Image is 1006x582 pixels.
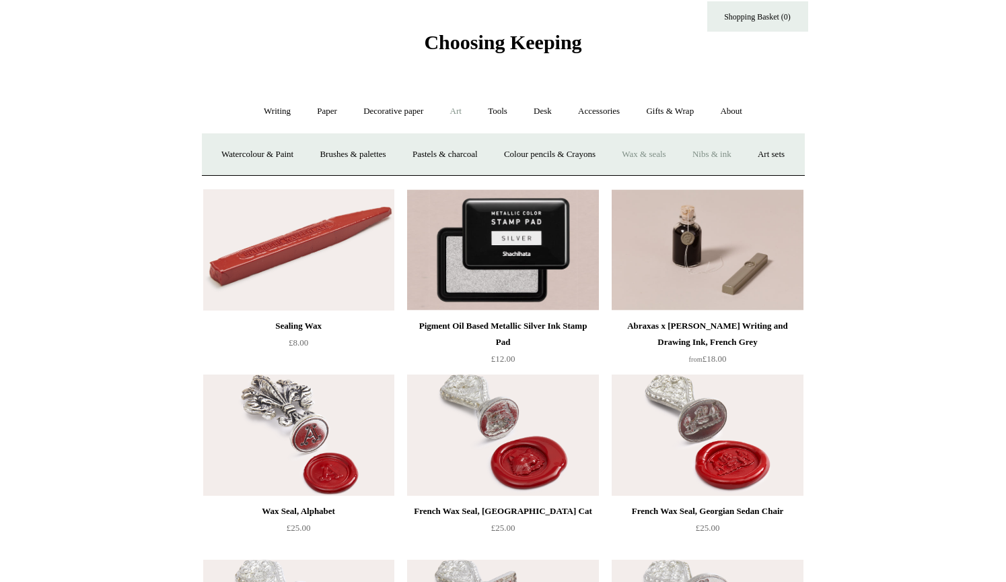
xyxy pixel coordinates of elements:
a: Watercolour & Paint [209,137,306,172]
a: French Wax Seal, Cheshire Cat French Wax Seal, Cheshire Cat [407,375,598,496]
span: from [689,356,703,363]
span: £18.00 [689,354,727,364]
a: Writing [252,94,303,129]
a: Gifts & Wrap [634,94,706,129]
a: Pigment Oil Based Metallic Silver Ink Stamp Pad £12.00 [407,318,598,373]
a: Abraxas x [PERSON_NAME] Writing and Drawing Ink, French Grey from£18.00 [612,318,803,373]
a: Pastels & charcoal [400,137,490,172]
span: £25.00 [287,523,311,533]
a: French Wax Seal, Georgian Sedan Chair French Wax Seal, Georgian Sedan Chair [612,375,803,496]
span: £25.00 [491,523,515,533]
div: Wax Seal, Alphabet [207,503,391,519]
a: French Wax Seal, Georgian Sedan Chair £25.00 [612,503,803,558]
img: Wax Seal, Alphabet [203,375,394,496]
div: Abraxas x [PERSON_NAME] Writing and Drawing Ink, French Grey [615,318,799,350]
a: Sealing Wax Sealing Wax [203,189,394,311]
a: Abraxas x Steve Harrison Writing and Drawing Ink, French Grey Abraxas x Steve Harrison Writing an... [612,189,803,311]
div: French Wax Seal, [GEOGRAPHIC_DATA] Cat [410,503,595,519]
a: Art sets [746,137,797,172]
a: Wax & seals [610,137,678,172]
a: Choosing Keeping [424,42,581,51]
img: French Wax Seal, Georgian Sedan Chair [612,375,803,496]
a: Wax Seal, Alphabet £25.00 [203,503,394,558]
a: Tools [476,94,519,129]
a: Desk [522,94,564,129]
a: French Wax Seal, [GEOGRAPHIC_DATA] Cat £25.00 [407,503,598,558]
img: Sealing Wax [203,189,394,311]
div: Sealing Wax [207,318,391,334]
span: £12.00 [491,354,515,364]
a: About [708,94,754,129]
span: Choosing Keeping [424,31,581,53]
img: Pigment Oil Based Metallic Silver Ink Stamp Pad [407,189,598,311]
a: Paper [305,94,349,129]
a: Art [438,94,474,129]
a: Decorative paper [351,94,435,129]
a: Nibs & ink [680,137,744,172]
a: Brushes & palettes [308,137,398,172]
span: £25.00 [696,523,720,533]
div: Pigment Oil Based Metallic Silver Ink Stamp Pad [410,318,595,350]
a: Accessories [566,94,632,129]
a: Wax Seal, Alphabet Wax Seal, Alphabet [203,375,394,496]
a: Sealing Wax £8.00 [203,318,394,373]
a: Pigment Oil Based Metallic Silver Ink Stamp Pad Pigment Oil Based Metallic Silver Ink Stamp Pad [407,189,598,311]
a: Shopping Basket (0) [707,1,808,32]
img: Abraxas x Steve Harrison Writing and Drawing Ink, French Grey [612,189,803,311]
img: French Wax Seal, Cheshire Cat [407,375,598,496]
div: French Wax Seal, Georgian Sedan Chair [615,503,799,519]
a: Colour pencils & Crayons [492,137,608,172]
span: £8.00 [289,337,308,348]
